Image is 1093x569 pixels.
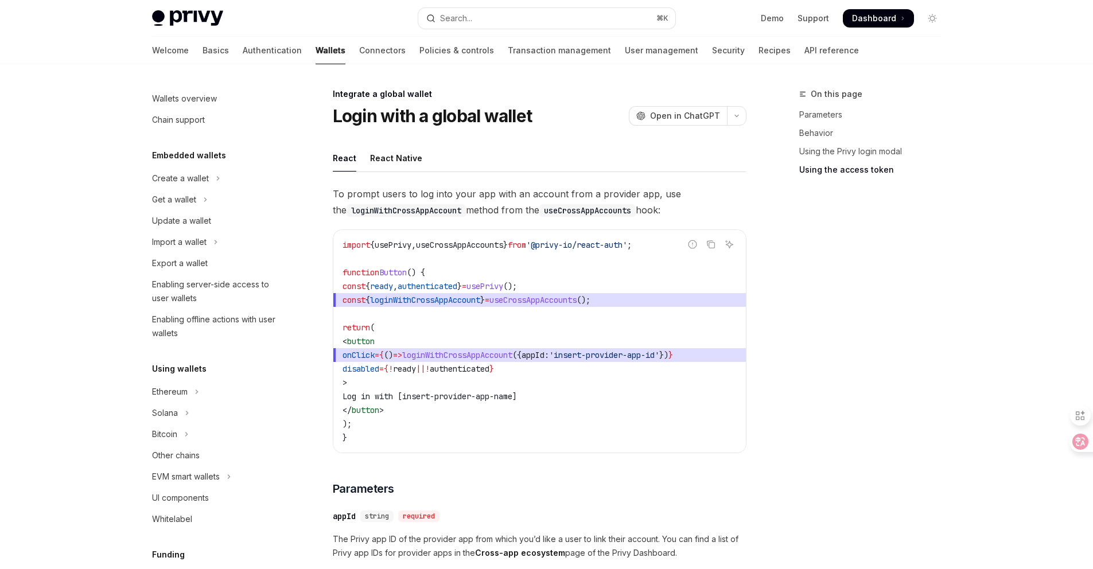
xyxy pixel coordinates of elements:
span: from [508,240,526,250]
div: Enabling server-side access to user wallets [152,278,283,305]
span: ⌘ K [656,14,668,23]
a: Using the access token [799,161,951,179]
span: ready [393,364,416,374]
div: React Native [370,145,422,172]
a: Using the Privy login modal [799,142,951,161]
a: Basics [203,37,229,64]
div: Enabling offline actions with user wallets [152,313,283,340]
span: disabled [343,364,379,374]
span: const [343,295,365,305]
button: Toggle Ethereum section [143,381,290,402]
span: = [462,281,466,291]
a: Update a wallet [143,211,290,231]
a: Authentication [243,37,302,64]
code: loginWithCrossAppAccount [347,204,466,217]
button: Ask AI [722,237,737,252]
div: Import a wallet [152,235,207,249]
span: authenticated [430,364,489,374]
span: { [370,240,375,250]
span: return [343,322,370,333]
span: }) [659,350,668,360]
div: required [398,510,439,522]
span: 'insert-provider-app-id' [549,350,659,360]
button: Toggle Import a wallet section [143,232,290,252]
span: , [411,240,416,250]
span: > [343,377,347,388]
a: Transaction management [508,37,611,64]
span: } [503,240,508,250]
span: ({ [512,350,522,360]
span: > [379,405,384,415]
span: loginWithCrossAppAccount [370,295,480,305]
span: ( [370,322,375,333]
span: Dashboard [852,13,896,24]
span: Parameters [333,481,394,497]
span: const [343,281,365,291]
div: Search... [440,11,472,25]
a: Dashboard [843,9,914,28]
button: Toggle dark mode [923,9,942,28]
a: Enabling offline actions with user wallets [143,309,290,344]
div: Get a wallet [152,193,196,206]
span: Button [379,267,407,278]
div: Wallets overview [152,92,217,106]
span: < [343,336,347,346]
div: Solana [152,406,178,420]
h5: Embedded wallets [152,149,226,162]
span: function [343,267,379,278]
a: Wallets [316,37,345,64]
button: Toggle Bitcoin section [143,424,290,445]
span: () { [407,267,425,278]
a: Chain support [143,110,290,130]
div: Export a wallet [152,256,208,270]
a: User management [625,37,698,64]
div: Update a wallet [152,214,211,228]
a: Enabling server-side access to user wallets [143,274,290,309]
span: Log in with [insert-provider-app-name] [343,391,517,402]
a: Whitelabel [143,509,290,529]
div: React [333,145,356,172]
span: { [379,350,384,360]
span: { [365,295,370,305]
a: Parameters [799,106,951,124]
span: '@privy-io/react-auth' [526,240,627,250]
span: To prompt users to log into your app with an account from a provider app, use the method from the... [333,186,746,218]
span: loginWithCrossAppAccount [402,350,512,360]
div: Whitelabel [152,512,192,526]
span: import [343,240,370,250]
a: API reference [804,37,859,64]
span: usePrivy [375,240,411,250]
span: ! [425,364,430,374]
div: appId [333,510,356,522]
a: UI components [143,488,290,508]
span: (); [577,295,590,305]
span: ); [343,419,352,429]
span: { [365,281,370,291]
a: Policies & controls [419,37,494,64]
span: </ [343,405,352,415]
span: appId: [522,350,549,360]
span: } [489,364,494,374]
span: string [365,512,389,521]
div: Other chains [152,449,200,462]
button: Toggle Get a wallet section [143,189,290,210]
span: useCrossAppAccounts [416,240,503,250]
a: Connectors [359,37,406,64]
span: (); [503,281,517,291]
span: authenticated [398,281,457,291]
div: EVM smart wallets [152,470,220,484]
div: Create a wallet [152,172,209,185]
a: Recipes [759,37,791,64]
span: } [668,350,673,360]
button: Open search [418,8,675,29]
button: Toggle Solana section [143,403,290,423]
button: Copy the contents from the code block [703,237,718,252]
span: || [416,364,425,374]
div: UI components [152,491,209,505]
div: Ethereum [152,385,188,399]
a: Support [798,13,829,24]
h5: Funding [152,548,185,562]
button: Open in ChatGPT [629,106,727,126]
span: button [352,405,379,415]
span: = [375,350,379,360]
